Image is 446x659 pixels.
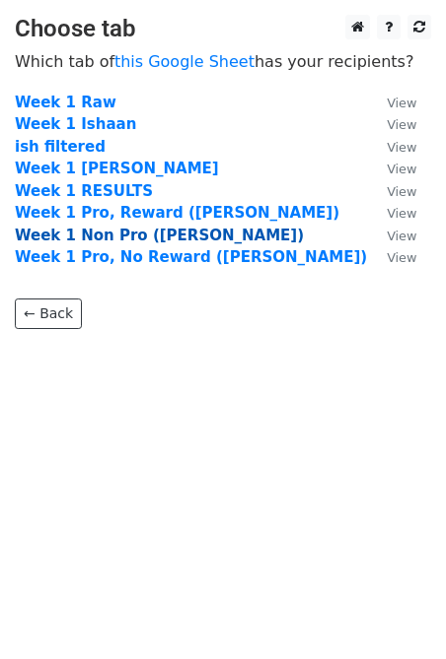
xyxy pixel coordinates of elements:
[387,162,416,176] small: View
[367,160,416,177] a: View
[15,51,431,72] p: Which tab of has your recipients?
[15,160,219,177] a: Week 1 [PERSON_NAME]
[15,94,116,111] a: Week 1 Raw
[387,140,416,155] small: View
[367,227,416,244] a: View
[15,182,153,200] a: Week 1 RESULTS
[387,184,416,199] small: View
[15,227,304,244] a: Week 1 Non Pro ([PERSON_NAME])
[387,96,416,110] small: View
[15,248,367,266] a: Week 1 Pro, No Reward ([PERSON_NAME])
[367,138,416,156] a: View
[15,138,106,156] a: ish filtered
[347,564,446,659] iframe: Chat Widget
[387,117,416,132] small: View
[387,206,416,221] small: View
[15,115,136,133] a: Week 1 Ishaan
[387,229,416,243] small: View
[367,204,416,222] a: View
[15,298,82,329] a: ← Back
[367,182,416,200] a: View
[367,115,416,133] a: View
[15,204,339,222] a: Week 1 Pro, Reward ([PERSON_NAME])
[367,248,416,266] a: View
[367,94,416,111] a: View
[114,52,255,71] a: this Google Sheet
[15,15,431,43] h3: Choose tab
[387,250,416,265] small: View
